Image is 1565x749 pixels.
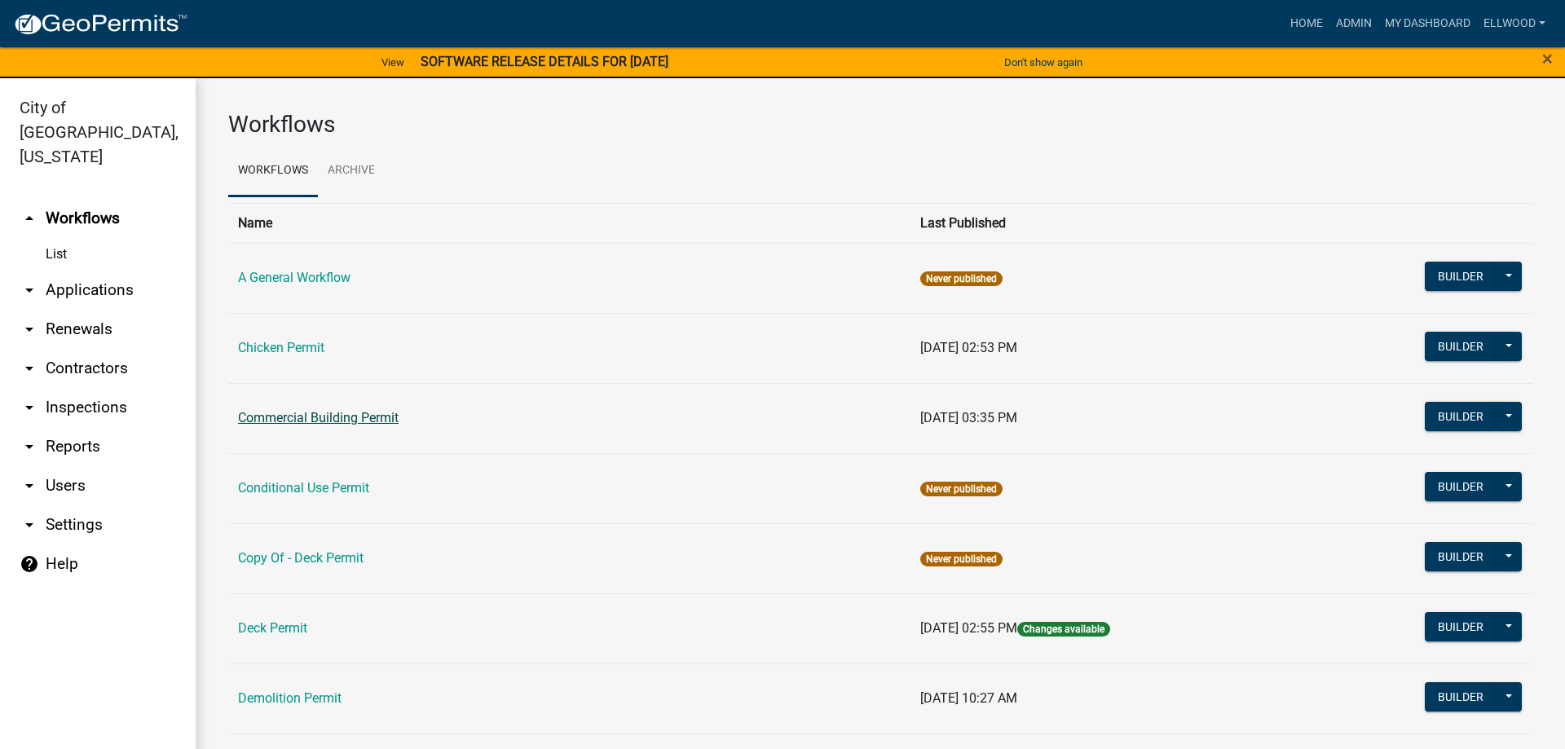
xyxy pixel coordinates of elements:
a: Home [1284,8,1329,39]
button: Builder [1425,402,1497,431]
span: [DATE] 03:35 PM [920,410,1017,425]
i: arrow_drop_down [20,319,39,339]
span: Changes available [1017,622,1110,637]
a: Workflows [228,145,318,197]
th: Last Published [910,203,1308,243]
i: arrow_drop_down [20,280,39,300]
a: Admin [1329,8,1378,39]
th: Name [228,203,910,243]
button: Builder [1425,332,1497,361]
button: Builder [1425,682,1497,712]
i: help [20,554,39,574]
i: arrow_drop_down [20,437,39,456]
span: [DATE] 02:55 PM [920,620,1017,636]
span: [DATE] 10:27 AM [920,690,1017,706]
a: Demolition Permit [238,690,342,706]
h3: Workflows [228,111,1532,139]
span: Never published [920,552,1003,566]
span: Never published [920,482,1003,496]
a: Copy Of - Deck Permit [238,550,364,566]
button: Builder [1425,472,1497,501]
button: Close [1542,49,1553,68]
i: arrow_drop_down [20,476,39,496]
a: Deck Permit [238,620,307,636]
a: Commercial Building Permit [238,410,399,425]
a: My Dashboard [1378,8,1477,39]
strong: SOFTWARE RELEASE DETAILS FOR [DATE] [421,54,668,69]
a: Conditional Use Permit [238,480,369,496]
a: Archive [318,145,385,197]
span: Never published [920,271,1003,286]
i: arrow_drop_down [20,398,39,417]
button: Don't show again [998,49,1089,76]
a: View [375,49,411,76]
i: arrow_drop_down [20,515,39,535]
a: Chicken Permit [238,340,324,355]
button: Builder [1425,262,1497,291]
button: Builder [1425,542,1497,571]
i: arrow_drop_up [20,209,39,228]
a: Ellwood [1477,8,1552,39]
a: A General Workflow [238,270,350,285]
span: × [1542,47,1553,70]
i: arrow_drop_down [20,359,39,378]
span: [DATE] 02:53 PM [920,340,1017,355]
button: Builder [1425,612,1497,641]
